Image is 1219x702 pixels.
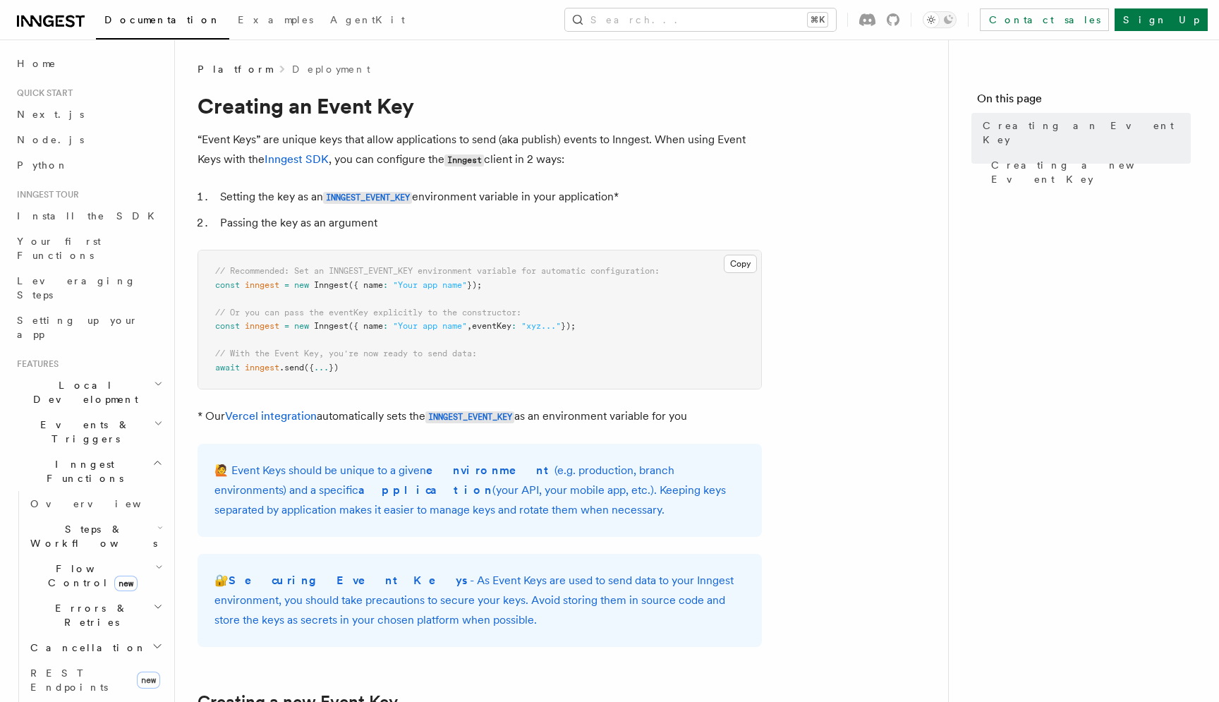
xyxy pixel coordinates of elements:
[11,412,166,452] button: Events & Triggers
[330,14,405,25] span: AgentKit
[11,87,73,99] span: Quick start
[216,213,762,233] li: Passing the key as an argument
[198,62,272,76] span: Platform
[245,363,279,373] span: inngest
[215,266,660,276] span: // Recommended: Set an INNGEST_EVENT_KEY environment variable for automatic configuration:
[808,13,827,27] kbd: ⌘K
[229,4,322,38] a: Examples
[11,152,166,178] a: Python
[292,62,370,76] a: Deployment
[17,56,56,71] span: Home
[294,280,309,290] span: new
[11,127,166,152] a: Node.js
[25,562,155,590] span: Flow Control
[304,363,314,373] span: ({
[358,483,492,497] strong: application
[284,321,289,331] span: =
[198,93,762,119] h1: Creating an Event Key
[923,11,957,28] button: Toggle dark mode
[265,152,329,166] a: Inngest SDK
[25,522,157,550] span: Steps & Workflows
[25,595,166,635] button: Errors & Retries
[294,321,309,331] span: new
[17,315,138,340] span: Setting up your app
[215,321,240,331] span: const
[238,14,313,25] span: Examples
[114,576,138,591] span: new
[511,321,516,331] span: :
[11,189,79,200] span: Inngest tour
[565,8,836,31] button: Search...⌘K
[467,321,472,331] span: ,
[11,229,166,268] a: Your first Functions
[17,210,163,222] span: Install the SDK
[393,280,467,290] span: "Your app name"
[426,464,554,477] strong: environment
[11,51,166,76] a: Home
[314,363,329,373] span: ...
[25,635,166,660] button: Cancellation
[980,8,1109,31] a: Contact sales
[348,321,383,331] span: ({ name
[229,574,470,587] strong: Securing Event Keys
[11,268,166,308] a: Leveraging Steps
[977,90,1191,113] h4: On this page
[25,556,166,595] button: Flow Controlnew
[25,660,166,700] a: REST Endpointsnew
[284,280,289,290] span: =
[216,187,762,207] li: Setting the key as an environment variable in your application*
[322,4,413,38] a: AgentKit
[25,641,147,655] span: Cancellation
[983,119,1191,147] span: Creating an Event Key
[25,516,166,556] button: Steps & Workflows
[561,321,576,331] span: });
[30,667,108,693] span: REST Endpoints
[467,280,482,290] span: });
[991,158,1191,186] span: Creating a new Event Key
[17,134,84,145] span: Node.js
[393,321,467,331] span: "Your app name"
[17,159,68,171] span: Python
[521,321,561,331] span: "xyz..."
[198,130,762,170] p: “Event Keys” are unique keys that allow applications to send (aka publish) events to Inngest. Whe...
[225,409,317,423] a: Vercel integration
[314,280,348,290] span: Inngest
[17,109,84,120] span: Next.js
[444,155,484,167] code: Inngest
[198,406,762,427] p: * Our automatically sets the as an environment variable for you
[323,190,412,203] a: INNGEST_EVENT_KEY
[11,373,166,412] button: Local Development
[11,308,166,347] a: Setting up your app
[25,601,153,629] span: Errors & Retries
[17,275,136,301] span: Leveraging Steps
[245,280,279,290] span: inngest
[215,363,240,373] span: await
[17,236,101,261] span: Your first Functions
[329,363,339,373] span: })
[724,255,757,273] button: Copy
[214,571,745,630] p: 🔐 - As Event Keys are used to send data to your Inngest environment, you should take precautions ...
[215,280,240,290] span: const
[11,378,154,406] span: Local Development
[30,498,176,509] span: Overview
[985,152,1191,192] a: Creating a new Event Key
[214,461,745,520] p: 🙋 Event Keys should be unique to a given (e.g. production, branch environments) and a specific (y...
[11,418,154,446] span: Events & Triggers
[11,203,166,229] a: Install the SDK
[383,321,388,331] span: :
[348,280,383,290] span: ({ name
[215,349,477,358] span: // With the Event Key, you're now ready to send data:
[383,280,388,290] span: :
[11,452,166,491] button: Inngest Functions
[245,321,279,331] span: inngest
[977,113,1191,152] a: Creating an Event Key
[425,409,514,423] a: INNGEST_EVENT_KEY
[11,358,59,370] span: Features
[1115,8,1208,31] a: Sign Up
[314,321,348,331] span: Inngest
[96,4,229,40] a: Documentation
[11,457,152,485] span: Inngest Functions
[25,491,166,516] a: Overview
[104,14,221,25] span: Documentation
[279,363,304,373] span: .send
